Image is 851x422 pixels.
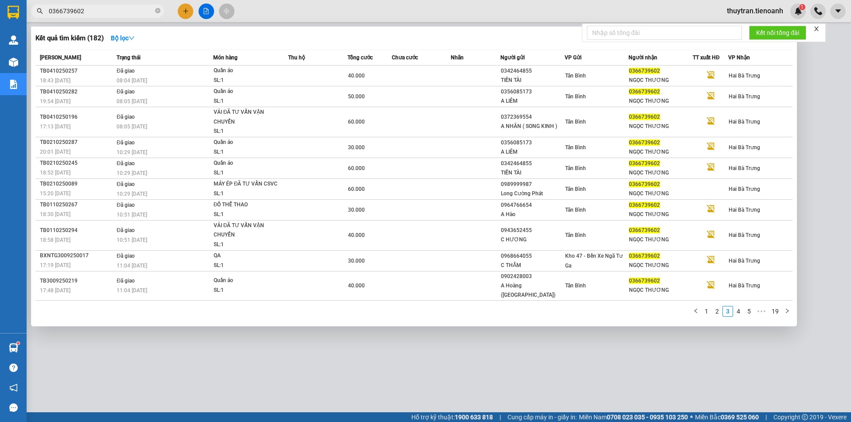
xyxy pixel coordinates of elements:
span: Món hàng [213,54,238,61]
span: [PERSON_NAME] [40,54,81,61]
span: Hai Bà Trưng [729,258,760,264]
div: NGỌC THƯƠNG [629,76,692,85]
span: Hai Bà Trưng [729,73,760,79]
div: A NHÂN ( SONG KINH ) [501,122,564,131]
div: SL: 1 [214,210,280,220]
span: Hai Bà Trưng [729,144,760,151]
a: 1 [702,306,711,316]
div: A LIÊM [501,97,564,106]
span: 18:43 [DATE] [40,77,70,84]
div: SL: 1 [214,286,280,295]
h3: Kết quả tìm kiếm ( 182 ) [35,34,104,43]
span: Hai Bà Trưng [729,232,760,238]
button: right [782,306,792,317]
div: Quần áo [214,87,280,97]
div: 0964766654 [501,201,564,210]
span: Tân Bình [565,119,586,125]
a: 19 [769,306,781,316]
div: NGỌC THƯƠNG [629,235,692,244]
span: 40.000 [348,232,365,238]
div: NGỌC THƯƠNG [629,189,692,198]
span: 17:13 [DATE] [40,124,70,130]
span: message [9,403,18,412]
div: NGỌC THƯƠNG [629,286,692,295]
div: 0342464855 [501,159,564,168]
button: left [691,306,701,317]
span: 18:52 [DATE] [40,170,70,176]
img: warehouse-icon [9,35,18,45]
span: Hai Bà Trưng [729,119,760,125]
span: 0366739602 [629,253,660,259]
div: 0342464855 [501,66,564,76]
li: Previous Page [691,306,701,317]
span: Tân Bình [565,165,586,171]
div: Long Cường Phát [501,189,564,198]
li: 19 [769,306,782,317]
span: 60.000 [348,165,365,171]
span: Hai Bà Trưng [729,207,760,213]
img: logo-vxr [8,6,19,19]
span: 08:05 [DATE] [117,98,147,105]
span: Kết nối tổng đài [756,28,799,38]
span: 15:20 [DATE] [40,190,70,197]
a: 4 [734,306,743,316]
span: 19:54 [DATE] [40,98,70,105]
span: 10:29 [DATE] [117,170,147,176]
span: Tổng cước [347,54,373,61]
li: Next Page [782,306,792,317]
div: BXNTG3009250017 [40,251,114,260]
button: Kết nối tổng đài [749,26,806,40]
div: SL: 1 [214,168,280,178]
div: 0356085173 [501,87,564,97]
img: warehouse-icon [9,58,18,67]
li: Next 5 Pages [754,306,769,317]
img: solution-icon [9,80,18,89]
span: 30.000 [348,258,365,264]
span: Tân Bình [565,186,586,192]
div: TB0410250257 [40,66,114,76]
div: TB0110250294 [40,226,114,235]
div: C THẮM [501,261,564,270]
span: Tân Bình [565,207,586,213]
span: 11:04 [DATE] [117,263,147,269]
div: SL: 1 [214,189,280,199]
span: Đã giao [117,89,135,95]
span: 50.000 [348,93,365,100]
span: question-circle [9,364,18,372]
div: SL: 1 [214,261,280,271]
div: 0372369554 [501,112,564,122]
span: Tân Bình [565,232,586,238]
span: Đã giao [117,68,135,74]
span: Người nhận [628,54,657,61]
span: left [693,308,699,314]
div: VẢI ĐÃ TƯ VẤN VẬN CHUYỂN [214,221,280,240]
div: QA [214,251,280,261]
div: TB0410250282 [40,87,114,97]
span: Tân Bình [565,144,586,151]
div: NGỌC THƯƠNG [629,97,692,106]
span: Đã giao [117,139,135,146]
div: TB3009250219 [40,276,114,286]
div: TIẾN TÀI [501,168,564,178]
div: VẢI ĐÃ TƯ VẤN VẬN CHUYỂN [214,108,280,127]
span: Hai Bà Trưng [729,283,760,289]
div: C HƯƠNG [501,235,564,244]
span: Người gửi [500,54,525,61]
span: right [785,308,790,314]
span: Trạng thái [117,54,141,61]
div: TB0410250196 [40,112,114,122]
span: ••• [754,306,769,317]
span: 40.000 [348,73,365,79]
span: 08:05 [DATE] [117,124,147,130]
span: Hai Bà Trưng [729,93,760,100]
div: A Hào [501,210,564,219]
span: TT xuất HĐ [693,54,720,61]
span: 11:04 [DATE] [117,287,147,294]
span: 08:04 [DATE] [117,77,147,84]
span: 0366739602 [629,114,660,120]
div: SL: 1 [214,76,280,85]
span: 0366739602 [629,202,660,208]
div: NGỌC THƯƠNG [629,122,692,131]
li: 1 [701,306,712,317]
span: Đã giao [117,181,135,187]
